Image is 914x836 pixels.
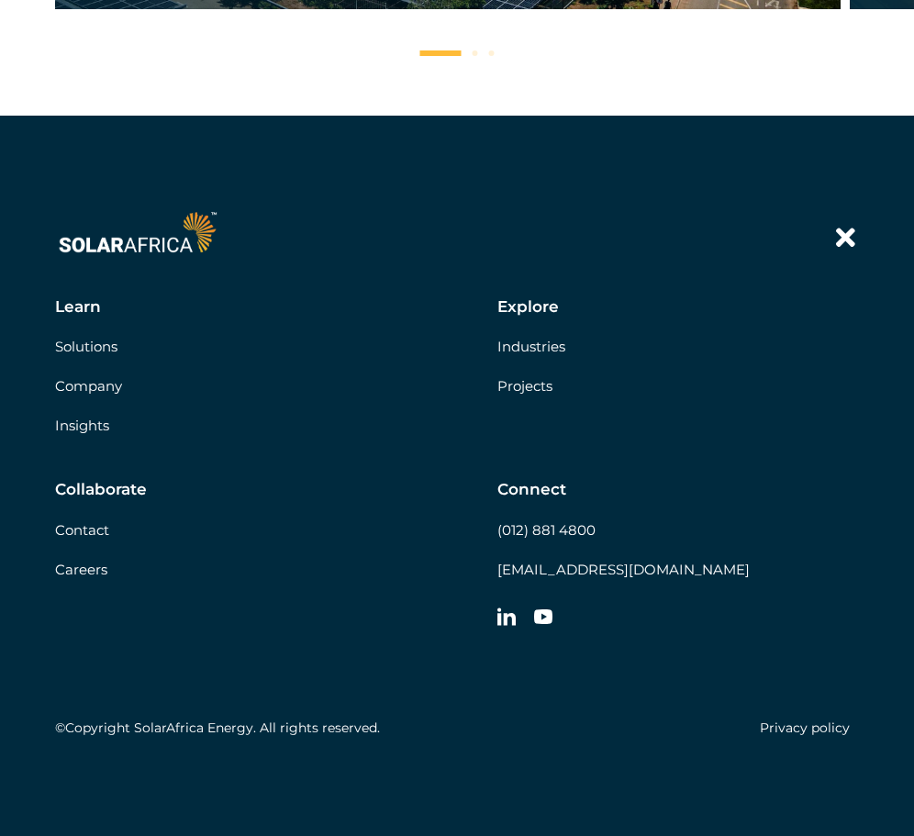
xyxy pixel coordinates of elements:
[473,50,478,56] span: Go to slide 2
[420,50,462,56] span: Go to slide 1
[497,338,565,355] a: Industries
[55,297,101,316] h5: Learn
[497,521,596,539] a: (012) 881 4800
[55,714,380,741] h5: ©Copyright SolarAfrica Energy. All rights reserved.
[55,338,117,355] a: Solutions
[55,521,109,539] a: Contact
[497,480,566,498] h5: Connect
[497,561,750,578] a: [EMAIL_ADDRESS][DOMAIN_NAME]
[497,377,552,395] a: Projects
[55,377,122,395] a: Company
[55,417,109,434] a: Insights
[55,561,107,578] a: Careers
[760,719,850,736] a: Privacy policy
[497,297,559,316] h5: Explore
[489,50,495,56] span: Go to slide 3
[55,480,147,498] h5: Collaborate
